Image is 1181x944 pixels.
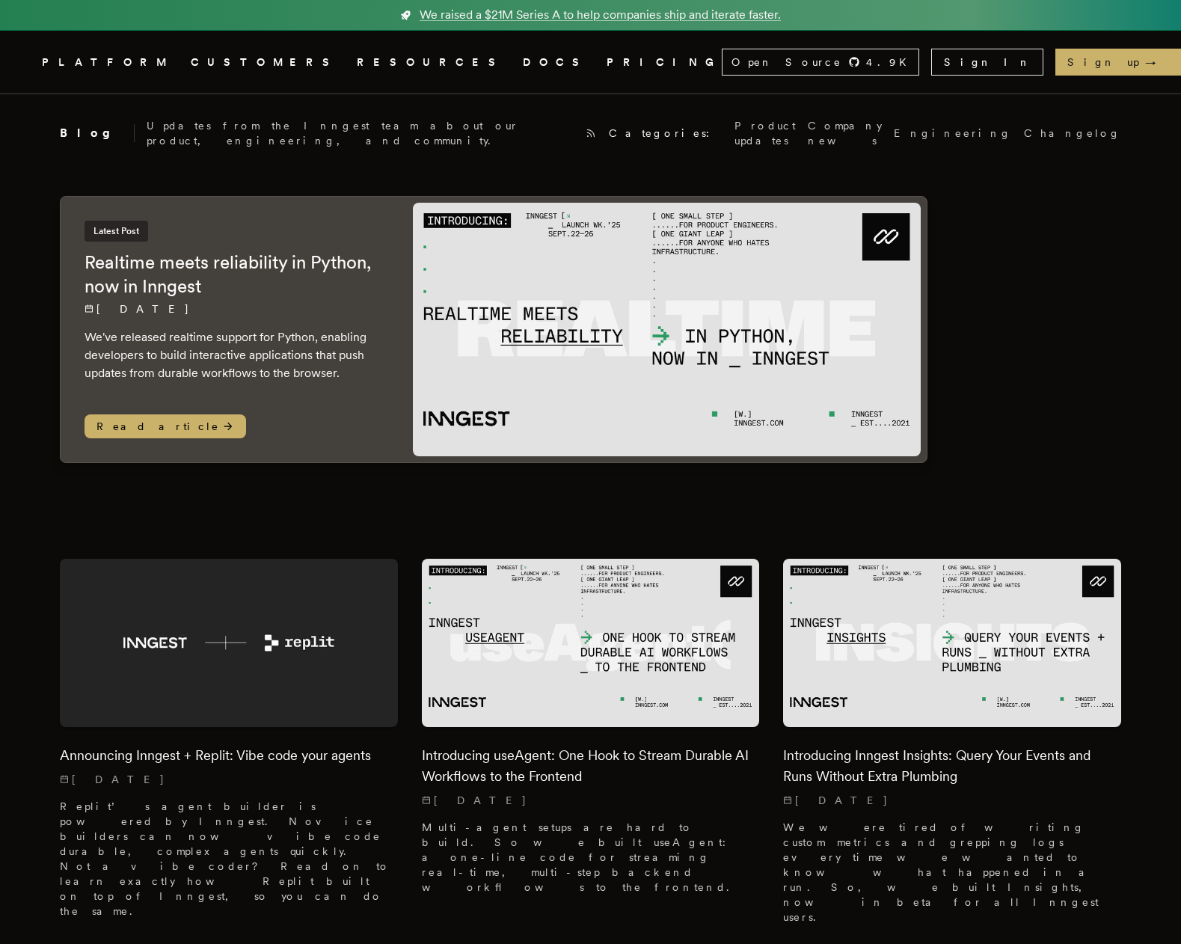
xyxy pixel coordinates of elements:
h2: Blog [60,124,135,142]
a: Engineering [894,126,1012,141]
p: We were tired of writing custom metrics and grepping logs every time we wanted to know what happe... [783,820,1121,925]
span: Latest Post [85,221,148,242]
img: Featured image for Realtime meets reliability in Python, now in Inngest blog post [413,203,921,456]
img: Featured image for Introducing useAgent: One Hook to Stream Durable AI Workflows to the Frontend ... [422,559,760,727]
h2: Introducing Inngest Insights: Query Your Events and Runs Without Extra Plumbing [783,745,1121,787]
a: DOCS [523,53,589,72]
p: Replit’s agent builder is powered by Inngest. Novice builders can now vibe code durable, complex ... [60,799,398,919]
button: RESOURCES [357,53,505,72]
h2: Realtime meets reliability in Python, now in Inngest [85,251,383,298]
button: PLATFORM [42,53,173,72]
span: Categories: [609,126,723,141]
p: [DATE] [422,793,760,808]
p: [DATE] [60,772,398,787]
a: Featured image for Announcing Inngest + Replit: Vibe code your agents blog postAnnouncing Inngest... [60,559,398,931]
p: Multi-agent setups are hard to build. So we built useAgent: a one-line code for streaming real-ti... [422,820,760,895]
a: Featured image for Introducing useAgent: One Hook to Stream Durable AI Workflows to the Frontend ... [422,559,760,907]
span: We raised a $21M Series A to help companies ship and iterate faster. [420,6,781,24]
p: [DATE] [85,301,383,316]
p: Updates from the Inngest team about our product, engineering, and community. [147,118,573,148]
span: → [1145,55,1171,70]
a: Changelog [1024,126,1121,141]
span: Read article [85,414,246,438]
a: Sign In [931,49,1043,76]
a: PRICING [607,53,722,72]
a: CUSTOMERS [191,53,339,72]
img: Featured image for Introducing Inngest Insights: Query Your Events and Runs Without Extra Plumbin... [783,559,1121,727]
p: We've released realtime support for Python, enabling developers to build interactive applications... [85,328,383,382]
img: Featured image for Announcing Inngest + Replit: Vibe code your agents blog post [60,559,398,727]
a: Product updates [734,118,796,148]
span: 4.9 K [866,55,915,70]
span: Open Source [731,55,842,70]
a: Latest PostRealtime meets reliability in Python, now in Inngest[DATE] We've released realtime sup... [60,196,927,463]
h2: Introducing useAgent: One Hook to Stream Durable AI Workflows to the Frontend [422,745,760,787]
a: Company news [808,118,882,148]
p: [DATE] [783,793,1121,808]
h2: Announcing Inngest + Replit: Vibe code your agents [60,745,398,766]
a: Featured image for Introducing Inngest Insights: Query Your Events and Runs Without Extra Plumbin... [783,559,1121,937]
